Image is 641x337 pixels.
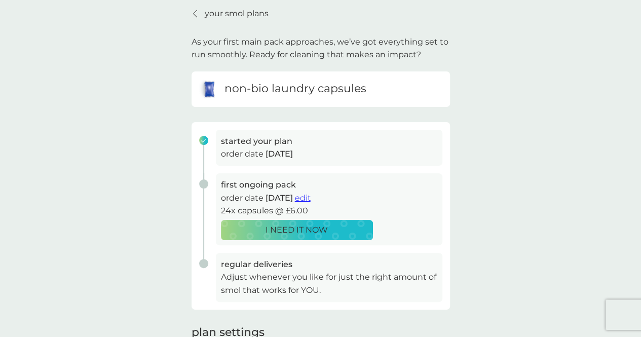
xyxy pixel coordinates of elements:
[192,35,450,61] p: As your first main pack approaches, we’ve got everything set to run smoothly. Ready for cleaning ...
[266,223,328,237] p: I NEED IT NOW
[224,81,366,97] h6: non-bio laundry capsules
[266,149,293,159] span: [DATE]
[295,192,311,205] button: edit
[295,193,311,203] span: edit
[205,7,269,20] p: your smol plans
[221,204,437,217] p: 24x capsules @ £6.00
[221,220,373,240] button: I NEED IT NOW
[199,79,219,99] img: non-bio laundry capsules
[221,178,437,192] h3: first ongoing pack
[221,147,437,161] p: order date
[221,258,437,271] h3: regular deliveries
[266,193,293,203] span: [DATE]
[192,7,269,20] a: your smol plans
[221,192,437,205] p: order date
[221,271,437,296] p: Adjust whenever you like for just the right amount of smol that works for YOU.
[221,135,437,148] h3: started your plan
